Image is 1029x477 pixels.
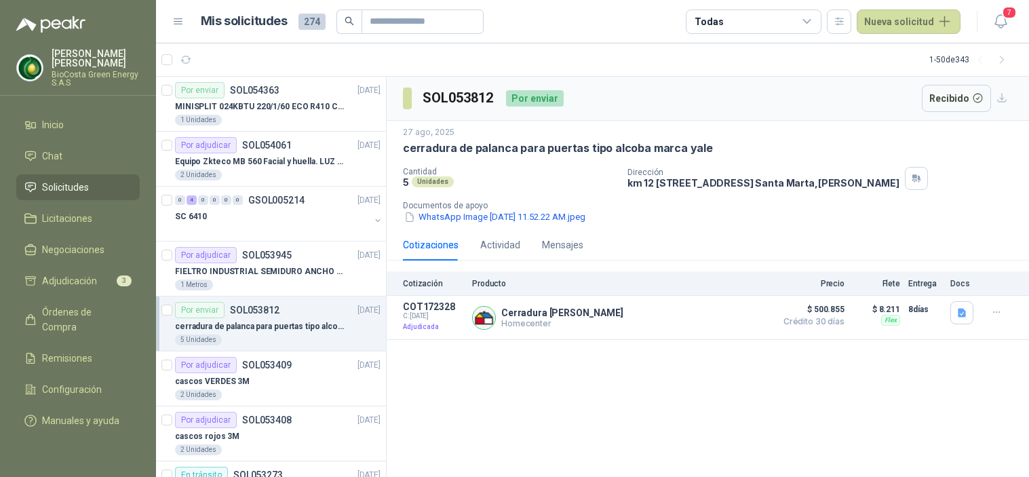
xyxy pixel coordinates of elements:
[988,9,1013,34] button: 7
[480,237,520,252] div: Actividad
[175,195,185,205] div: 0
[16,237,140,263] a: Negociaciones
[16,112,140,138] a: Inicio
[156,242,386,297] a: Por adjudicarSOL053945[DATE] FIELTRO INDUSTRIAL SEMIDURO ANCHO 25 MM1 Metros
[242,415,292,425] p: SOL053408
[175,320,344,333] p: cerradura de palanca para puertas tipo alcoba marca yale
[175,115,222,126] div: 1 Unidades
[403,201,1024,210] p: Documentos de apoyo
[403,301,464,312] p: COT172328
[627,168,899,177] p: Dirección
[242,250,292,260] p: SOL053945
[242,140,292,150] p: SOL054061
[42,149,62,164] span: Chat
[853,301,900,318] p: $ 8.211
[175,280,213,290] div: 1 Metros
[230,85,279,95] p: SOL054363
[187,195,197,205] div: 4
[16,345,140,371] a: Remisiones
[42,117,64,132] span: Inicio
[175,247,237,263] div: Por adjudicar
[156,132,386,187] a: Por adjudicarSOL054061[DATE] Equipo Zkteco MB 560 Facial y huella. LUZ VISIBLE2 Unidades
[298,14,326,30] span: 274
[175,82,225,98] div: Por enviar
[403,126,454,139] p: 27 ago, 2025
[42,180,89,195] span: Solicitudes
[357,194,381,207] p: [DATE]
[695,14,723,29] div: Todas
[627,177,899,189] p: km 12 [STREET_ADDRESS] Santa Marta , [PERSON_NAME]
[233,195,243,205] div: 0
[210,195,220,205] div: 0
[117,275,132,286] span: 3
[175,192,383,235] a: 0 4 0 0 0 0 GSOL005214[DATE] SC 6410
[221,195,231,205] div: 0
[412,176,454,187] div: Unidades
[16,408,140,434] a: Manuales y ayuda
[501,318,623,328] p: Homecenter
[156,297,386,351] a: Por enviarSOL053812[DATE] cerradura de palanca para puertas tipo alcoba marca yale5 Unidades
[248,195,305,205] p: GSOL005214
[473,307,495,329] img: Company Logo
[929,49,1013,71] div: 1 - 50 de 343
[1002,6,1017,19] span: 7
[42,382,102,397] span: Configuración
[175,375,250,388] p: cascos VERDES 3M
[175,389,222,400] div: 2 Unidades
[345,16,354,26] span: search
[175,137,237,153] div: Por adjudicar
[403,320,464,334] p: Adjudicada
[17,55,43,81] img: Company Logo
[16,377,140,402] a: Configuración
[950,279,977,288] p: Docs
[198,195,208,205] div: 0
[42,242,104,257] span: Negociaciones
[42,351,92,366] span: Remisiones
[175,412,237,428] div: Por adjudicar
[881,315,900,326] div: Flex
[52,49,140,68] p: [PERSON_NAME] [PERSON_NAME]
[16,268,140,294] a: Adjudicación3
[52,71,140,87] p: BioCosta Green Energy S.A.S
[175,265,344,278] p: FIELTRO INDUSTRIAL SEMIDURO ANCHO 25 MM
[42,413,119,428] span: Manuales y ayuda
[472,279,769,288] p: Producto
[506,90,564,107] div: Por enviar
[357,249,381,262] p: [DATE]
[357,304,381,317] p: [DATE]
[542,237,583,252] div: Mensajes
[42,211,92,226] span: Licitaciones
[777,301,844,318] span: $ 500.855
[403,312,464,320] span: C: [DATE]
[16,143,140,169] a: Chat
[16,206,140,231] a: Licitaciones
[908,279,942,288] p: Entrega
[175,335,222,345] div: 5 Unidades
[42,305,127,335] span: Órdenes de Compra
[156,77,386,132] a: Por enviarSOL054363[DATE] MINISPLIT 024KBTU 220/1/60 ECO R410 C/FR1 Unidades
[908,301,942,318] p: 8 días
[357,84,381,97] p: [DATE]
[175,100,344,113] p: MINISPLIT 024KBTU 220/1/60 ECO R410 C/FR
[403,141,713,155] p: cerradura de palanca para puertas tipo alcoba marca yale
[175,210,207,223] p: SC 6410
[403,176,409,188] p: 5
[175,357,237,373] div: Por adjudicar
[357,139,381,152] p: [DATE]
[922,85,992,112] button: Recibido
[175,430,239,443] p: cascos rojos 3M
[403,279,464,288] p: Cotización
[403,167,617,176] p: Cantidad
[501,307,623,318] p: Cerradura [PERSON_NAME]
[777,318,844,326] span: Crédito 30 días
[853,279,900,288] p: Flete
[357,414,381,427] p: [DATE]
[42,273,97,288] span: Adjudicación
[16,299,140,340] a: Órdenes de Compra
[777,279,844,288] p: Precio
[230,305,279,315] p: SOL053812
[175,170,222,180] div: 2 Unidades
[175,444,222,455] div: 2 Unidades
[16,16,85,33] img: Logo peakr
[156,351,386,406] a: Por adjudicarSOL053409[DATE] cascos VERDES 3M2 Unidades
